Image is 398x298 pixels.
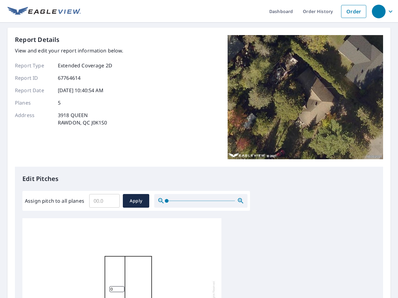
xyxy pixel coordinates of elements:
img: Top image [228,35,383,159]
p: Edit Pitches [22,174,376,183]
p: 5 [58,99,61,106]
p: Address [15,111,52,126]
label: Assign pitch to all planes [25,197,84,205]
p: View and edit your report information below. [15,47,123,54]
p: Extended Coverage 2D [58,62,112,69]
p: Report Type [15,62,52,69]
img: EV Logo [7,7,81,16]
p: 3918 QUEEN RAWDON, QC J0K1S0 [58,111,107,126]
a: Order [341,5,366,18]
p: [DATE] 10:40:54 AM [58,87,104,94]
p: 67764614 [58,74,81,82]
p: Report Date [15,87,52,94]
input: 00.0 [89,192,120,210]
button: Apply [123,194,149,208]
p: Report Details [15,35,60,44]
span: Apply [128,197,144,205]
p: Report ID [15,74,52,82]
p: Planes [15,99,52,106]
